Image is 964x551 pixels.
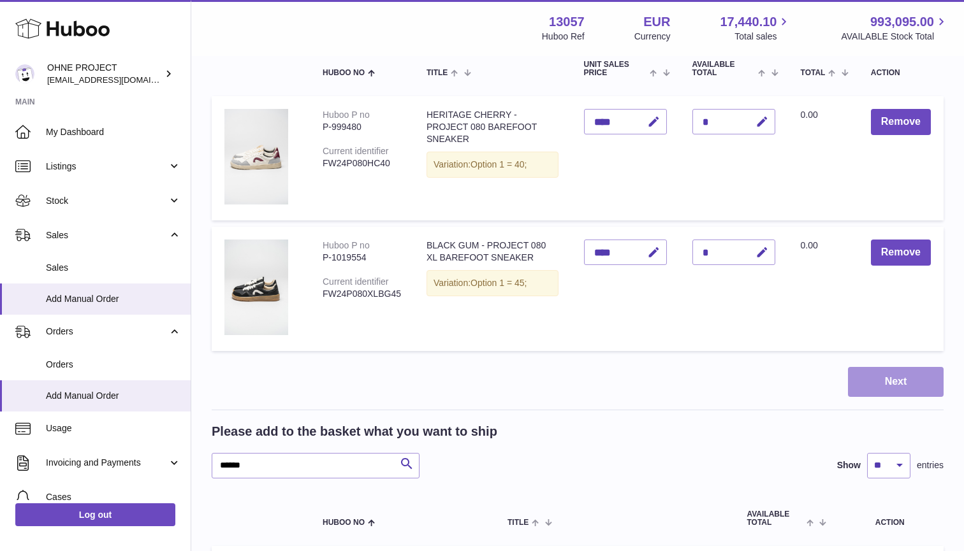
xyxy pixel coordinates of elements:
span: entries [917,459,944,471]
a: 993,095.00 AVAILABLE Stock Total [841,13,949,43]
strong: 13057 [549,13,585,31]
td: BLACK GUM - PROJECT 080 XL BAREFOOT SNEAKER [414,227,571,351]
img: BLACK GUM - PROJECT 080 XL BAREFOOT SNEAKER [224,240,288,335]
span: Huboo no [323,519,365,527]
button: Next [848,367,944,397]
span: Cases [46,491,181,503]
a: Log out [15,503,175,526]
span: 0.00 [801,240,818,250]
td: HERITAGE CHERRY - PROJECT 080 BAREFOOT SNEAKER [414,96,571,220]
h2: Please add to the basket what you want to ship [212,423,497,440]
span: Usage [46,422,181,434]
span: Total [801,69,826,77]
span: AVAILABLE Total [747,510,803,527]
img: support@ohneproject.com [15,64,34,83]
div: FW24P080HC40 [323,157,401,169]
div: Huboo P no [323,110,370,120]
label: Show [837,459,861,471]
span: Invoicing and Payments [46,457,168,469]
span: 17,440.10 [720,13,777,31]
div: P-1019554 [323,252,401,264]
div: Action [871,69,931,77]
span: Orders [46,359,181,371]
span: Add Manual Order [46,390,181,402]
span: Title [508,519,529,527]
img: HERITAGE CHERRY - PROJECT 080 BAREFOOT SNEAKER [224,109,288,204]
div: Currency [634,31,671,43]
button: Remove [871,240,931,266]
span: Huboo no [323,69,365,77]
span: Option 1 = 40; [471,159,527,169]
span: 993,095.00 [870,13,934,31]
th: Action [836,497,944,540]
div: Current identifier [323,146,389,156]
span: Total sales [734,31,791,43]
span: Sales [46,229,168,241]
div: Current identifier [323,276,389,287]
button: Remove [871,109,931,135]
div: OHNE PROJECT [47,62,162,86]
div: Huboo P no [323,240,370,250]
div: P-999480 [323,121,401,133]
div: Variation: [427,270,559,296]
span: AVAILABLE Stock Total [841,31,949,43]
div: FW24P080XLBG45 [323,288,401,300]
span: AVAILABLE Total [692,61,756,77]
span: Sales [46,262,181,274]
span: Orders [46,326,168,338]
span: [EMAIL_ADDRESS][DOMAIN_NAME] [47,75,187,85]
span: Title [427,69,448,77]
div: Huboo Ref [542,31,585,43]
span: 0.00 [801,110,818,120]
span: My Dashboard [46,126,181,138]
a: 17,440.10 Total sales [720,13,791,43]
span: Stock [46,195,168,207]
span: Option 1 = 45; [471,278,527,288]
span: Add Manual Order [46,293,181,305]
span: Listings [46,161,168,173]
span: Unit Sales Price [584,61,647,77]
strong: EUR [643,13,670,31]
div: Variation: [427,152,559,178]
